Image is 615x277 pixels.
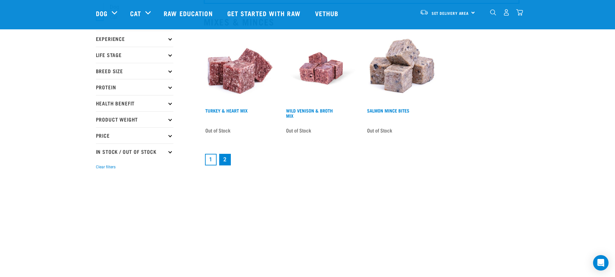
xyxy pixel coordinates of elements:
p: Product Weight [96,111,173,127]
span: Out of Stock [367,125,392,135]
p: Protein [96,79,173,95]
p: Breed Size [96,63,173,79]
p: Experience [96,31,173,47]
a: Goto page 1 [205,154,217,165]
img: van-moving.png [420,9,428,15]
a: Page 2 [219,154,231,165]
a: Wild Venison & Broth Mix [286,109,333,117]
p: Price [96,127,173,143]
a: Get started with Raw [221,0,309,26]
a: Turkey & Heart Mix [205,109,248,112]
a: Salmon Mince Bites [367,109,409,112]
p: Life Stage [96,47,173,63]
img: user.png [503,9,510,16]
img: home-icon@2x.png [516,9,523,16]
img: Vension and heart [284,32,358,105]
p: Health Benefit [96,95,173,111]
a: Dog [96,8,108,18]
a: Raw Education [157,0,220,26]
span: Set Delivery Area [432,12,469,14]
p: In Stock / Out Of Stock [96,143,173,160]
div: Open Intercom Messenger [593,255,609,271]
img: 1141 Salmon Mince 01 [365,32,439,105]
span: Out of Stock [286,125,311,135]
a: Cat [130,8,141,18]
a: Vethub [309,0,347,26]
img: home-icon-1@2x.png [490,9,496,15]
button: Clear filters [96,164,116,170]
span: Out of Stock [205,125,231,135]
img: Pile Of Cubed Turkey Heart Mix For Pets [204,32,277,105]
nav: pagination [204,153,519,167]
